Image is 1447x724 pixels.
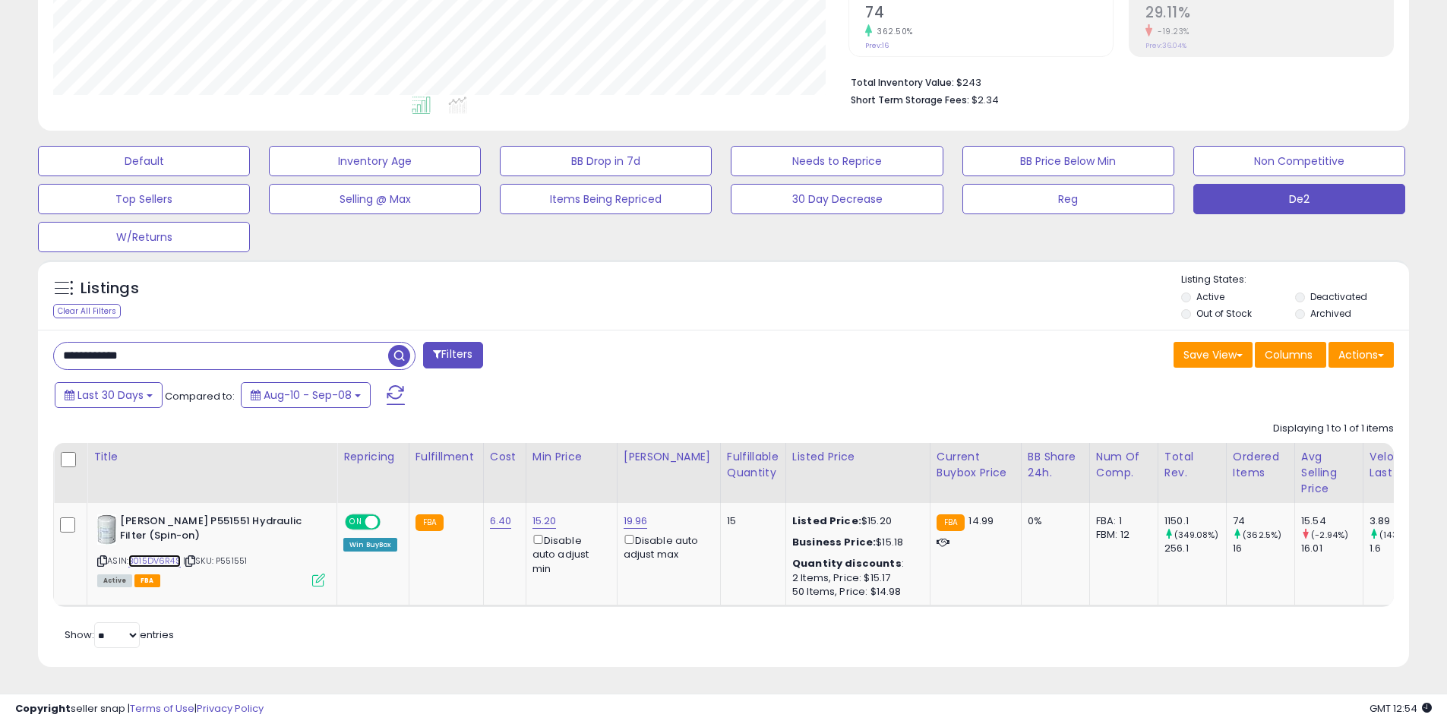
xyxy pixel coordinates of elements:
img: 41wWUKY9yBL._SL40_.jpg [97,514,116,545]
span: $2.34 [972,93,999,107]
button: Top Sellers [38,184,250,214]
div: 74 [1233,514,1294,528]
span: Aug-10 - Sep-08 [264,387,352,403]
div: 256.1 [1164,542,1226,555]
div: [PERSON_NAME] [624,449,714,465]
button: Needs to Reprice [731,146,943,176]
b: Listed Price: [792,514,861,528]
div: 3.89 [1370,514,1431,528]
div: 2 Items, Price: $15.17 [792,571,918,585]
button: W/Returns [38,222,250,252]
button: Aug-10 - Sep-08 [241,382,371,408]
label: Archived [1310,307,1351,320]
small: Prev: 16 [865,41,889,50]
a: Privacy Policy [197,701,264,716]
button: Actions [1329,342,1394,368]
button: Selling @ Max [269,184,481,214]
button: Filters [423,342,482,368]
div: Cost [490,449,520,465]
button: Save View [1174,342,1253,368]
strong: Copyright [15,701,71,716]
span: Show: entries [65,628,174,642]
small: 362.50% [872,26,913,37]
button: Default [38,146,250,176]
div: Displaying 1 to 1 of 1 items [1273,422,1394,436]
button: Last 30 Days [55,382,163,408]
small: (362.5%) [1243,529,1281,541]
button: Non Competitive [1193,146,1405,176]
h2: 74 [865,4,1113,24]
div: FBM: 12 [1096,528,1146,542]
span: OFF [378,516,403,529]
div: 15 [727,514,774,528]
small: Prev: 36.04% [1145,41,1186,50]
div: Current Buybox Price [937,449,1015,481]
div: Total Rev. [1164,449,1220,481]
div: Fulfillable Quantity [727,449,779,481]
b: Business Price: [792,535,876,549]
label: Active [1196,290,1224,303]
div: BB Share 24h. [1028,449,1083,481]
a: Terms of Use [130,701,194,716]
li: $243 [851,72,1382,90]
div: Repricing [343,449,403,465]
div: Win BuyBox [343,538,397,552]
b: Total Inventory Value: [851,76,954,89]
div: Ordered Items [1233,449,1288,481]
a: 19.96 [624,514,648,529]
button: Inventory Age [269,146,481,176]
div: FBA: 1 [1096,514,1146,528]
button: Items Being Repriced [500,184,712,214]
div: 1.6 [1370,542,1431,555]
div: 0% [1028,514,1078,528]
span: Last 30 Days [77,387,144,403]
div: seller snap | | [15,702,264,716]
small: (-2.94%) [1311,529,1348,541]
div: ASIN: [97,514,325,585]
span: | SKU: P551551 [183,555,247,567]
a: 15.20 [532,514,557,529]
span: Compared to: [165,389,235,403]
div: $15.20 [792,514,918,528]
b: Short Term Storage Fees: [851,93,969,106]
a: 6.40 [490,514,512,529]
div: 15.54 [1301,514,1363,528]
p: Listing States: [1181,273,1409,287]
span: 2025-10-9 12:54 GMT [1370,701,1432,716]
b: Quantity discounts [792,556,902,571]
span: 14.99 [968,514,994,528]
button: Reg [962,184,1174,214]
a: B015DV6R4S [128,555,181,568]
span: Columns [1265,347,1313,362]
div: Listed Price [792,449,924,465]
button: BB Price Below Min [962,146,1174,176]
button: De2 [1193,184,1405,214]
h2: 29.11% [1145,4,1393,24]
small: -19.23% [1152,26,1190,37]
button: 30 Day Decrease [731,184,943,214]
div: Avg Selling Price [1301,449,1357,497]
span: FBA [134,574,160,587]
div: 16.01 [1301,542,1363,555]
div: $15.18 [792,536,918,549]
div: Velocity Last 30d [1370,449,1425,481]
small: (143.13%) [1379,529,1418,541]
button: BB Drop in 7d [500,146,712,176]
b: [PERSON_NAME] P551551 Hydraulic Filter (Spin-on) [120,514,305,546]
h5: Listings [81,278,139,299]
div: Title [93,449,330,465]
div: : [792,557,918,571]
button: Columns [1255,342,1326,368]
span: All listings currently available for purchase on Amazon [97,574,132,587]
div: Fulfillment [415,449,477,465]
span: ON [346,516,365,529]
div: Num of Comp. [1096,449,1152,481]
div: Disable auto adjust min [532,532,605,576]
div: Clear All Filters [53,304,121,318]
small: FBA [937,514,965,531]
label: Deactivated [1310,290,1367,303]
small: FBA [415,514,444,531]
small: (349.08%) [1174,529,1218,541]
label: Out of Stock [1196,307,1252,320]
div: Disable auto adjust max [624,532,709,561]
